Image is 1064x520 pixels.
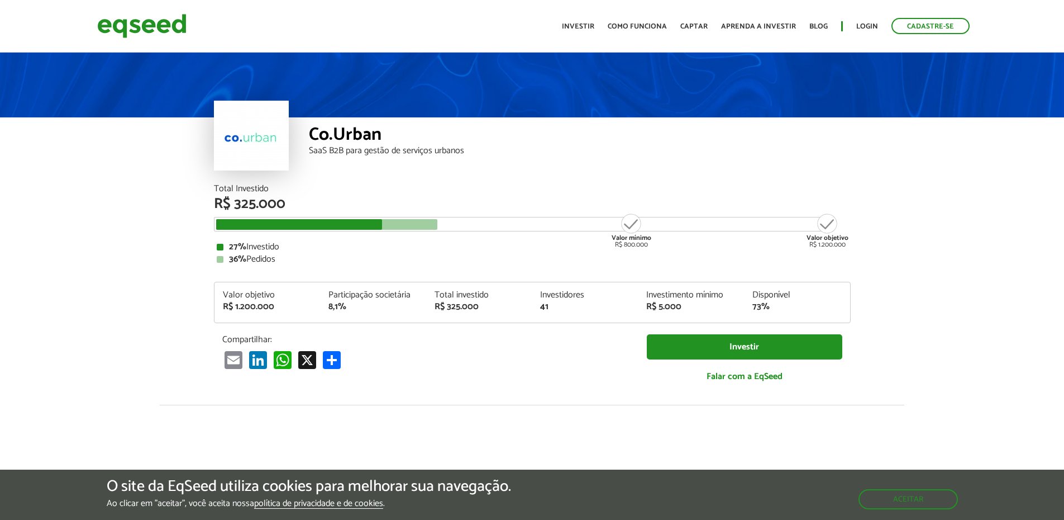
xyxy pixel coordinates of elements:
[247,351,269,369] a: LinkedIn
[807,233,848,243] strong: Valor objetivo
[647,334,842,360] a: Investir
[309,126,851,146] div: Co.Urban
[223,291,312,300] div: Valor objetivo
[646,291,736,300] div: Investimento mínimo
[328,302,418,311] div: 8,1%
[107,498,511,509] p: Ao clicar em "aceitar", você aceita nossa .
[807,212,848,248] div: R$ 1.200.000
[647,365,842,388] a: Falar com a EqSeed
[217,255,848,264] div: Pedidos
[540,291,629,300] div: Investidores
[858,489,958,509] button: Aceitar
[97,11,187,41] img: EqSeed
[222,334,630,345] p: Compartilhar:
[610,212,652,248] div: R$ 800.000
[646,302,736,311] div: R$ 5.000
[222,351,245,369] a: Email
[891,18,970,34] a: Cadastre-se
[214,197,851,211] div: R$ 325.000
[309,146,851,155] div: SaaS B2B para gestão de serviços urbanos
[214,185,851,193] div: Total Investido
[271,351,294,369] a: WhatsApp
[328,291,418,300] div: Participação societária
[229,239,246,254] strong: 27%
[296,351,318,369] a: X
[612,233,651,243] strong: Valor mínimo
[752,302,842,311] div: 73%
[856,23,878,30] a: Login
[752,291,842,300] div: Disponível
[608,23,667,30] a: Como funciona
[435,302,524,311] div: R$ 325.000
[229,252,246,267] strong: 36%
[223,302,312,311] div: R$ 1.200.000
[680,23,708,30] a: Captar
[254,499,383,509] a: política de privacidade e de cookies
[107,478,511,495] h5: O site da EqSeed utiliza cookies para melhorar sua navegação.
[809,23,828,30] a: Blog
[562,23,594,30] a: Investir
[217,243,848,252] div: Investido
[540,302,629,311] div: 41
[321,351,343,369] a: Compartilhar
[435,291,524,300] div: Total investido
[721,23,796,30] a: Aprenda a investir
